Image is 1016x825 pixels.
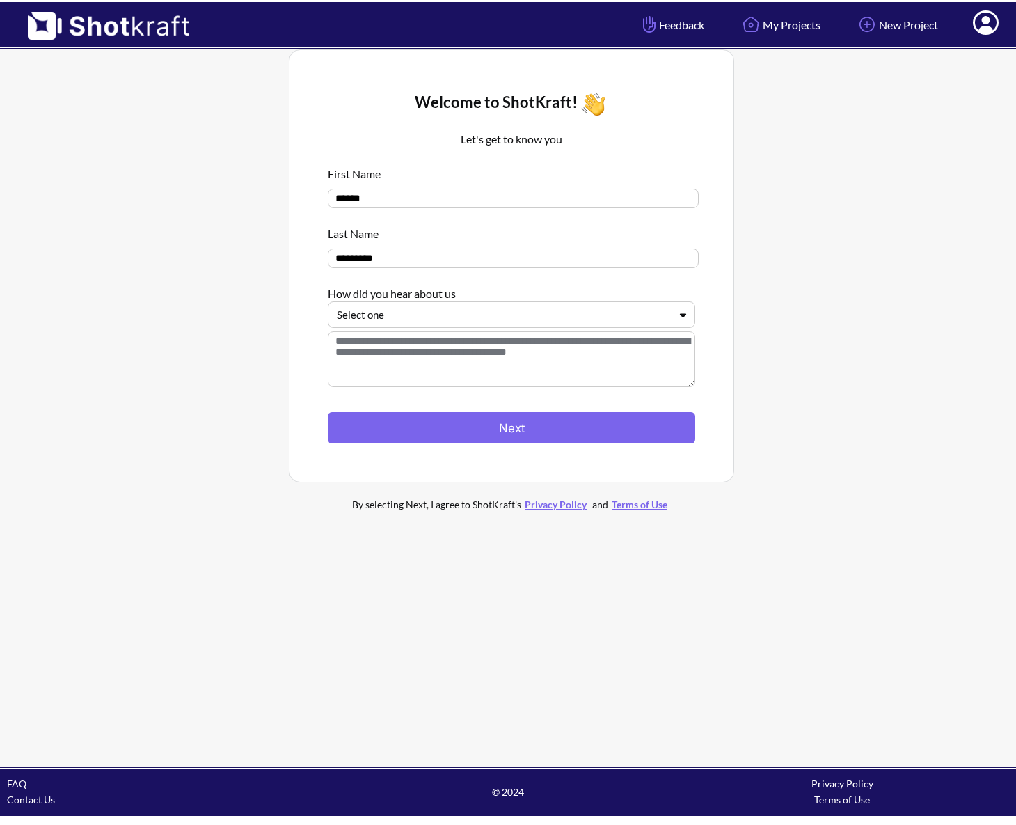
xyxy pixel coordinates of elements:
img: Add Icon [855,13,879,36]
div: Last Name [328,219,695,242]
img: Home Icon [739,13,763,36]
a: Contact Us [7,794,55,806]
div: How did you hear about us [328,278,695,301]
div: By selecting Next, I agree to ShotKraft's and [324,496,699,512]
a: My Projects [729,6,831,43]
button: Next [328,412,695,443]
img: Wave Icon [578,88,609,120]
span: © 2024 [341,784,675,800]
div: First Name [328,159,695,182]
div: Privacy Policy [675,776,1009,792]
div: Welcome to ShotKraft! [328,88,695,120]
a: FAQ [7,778,26,789]
div: Terms of Use [675,792,1009,808]
a: Privacy Policy [521,498,590,510]
p: Let's get to know you [328,131,695,148]
img: Hand Icon [640,13,659,36]
a: New Project [845,6,948,43]
a: Terms of Use [608,498,671,510]
span: Feedback [640,17,704,33]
